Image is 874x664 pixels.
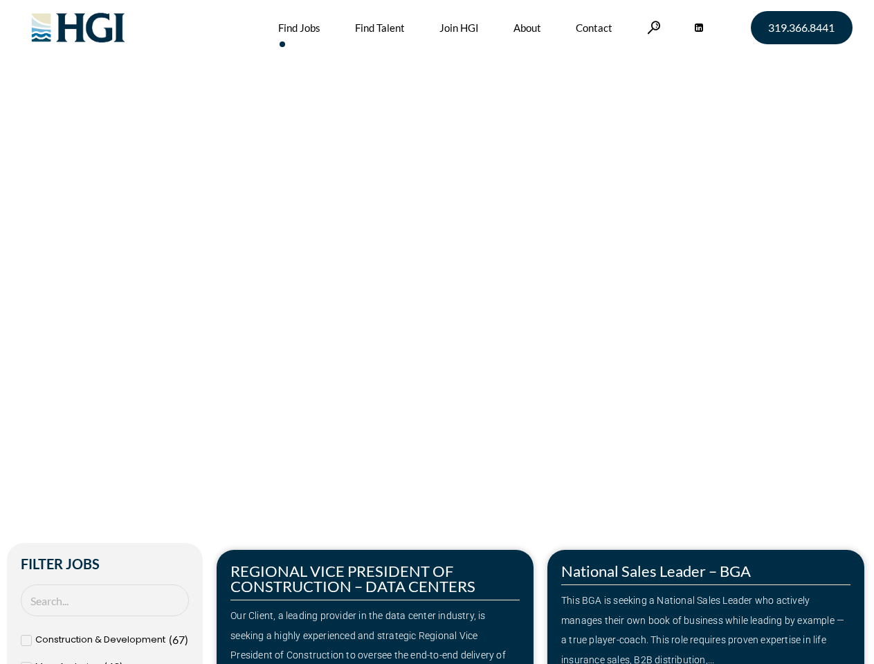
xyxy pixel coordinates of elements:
span: 319.366.8441 [768,22,835,33]
a: 319.366.8441 [751,11,853,44]
span: » [50,279,106,293]
a: Search [647,21,661,34]
span: ) [185,633,188,646]
span: Make Your [50,212,250,262]
span: 67 [172,633,185,646]
input: Search Job [21,584,189,617]
span: Jobs [84,279,106,293]
span: ( [169,633,172,646]
a: REGIONAL VICE PRESIDENT OF CONSTRUCTION – DATA CENTERS [230,562,475,596]
h2: Filter Jobs [21,557,189,571]
span: Construction & Development [35,630,165,650]
span: Next Move [258,214,462,260]
a: Home [50,279,79,293]
a: National Sales Leader – BGA [561,562,751,580]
